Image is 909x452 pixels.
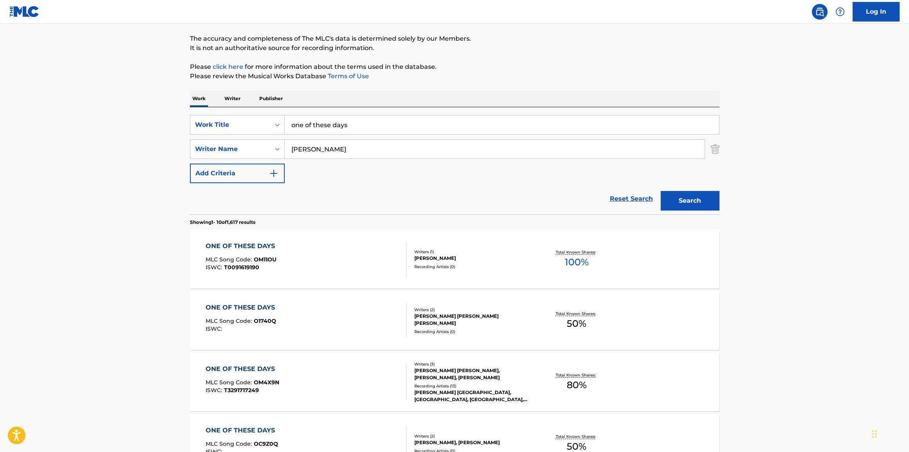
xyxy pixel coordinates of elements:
a: Public Search [812,4,828,20]
div: Help [832,4,848,20]
a: Log In [853,2,900,22]
span: MLC Song Code : [206,256,254,263]
div: Writers ( 2 ) [414,307,533,313]
p: Total Known Shares: [556,249,598,255]
img: search [815,7,824,16]
div: [PERSON_NAME] [414,255,533,262]
a: Terms of Use [326,72,369,80]
div: [PERSON_NAME] [GEOGRAPHIC_DATA], [GEOGRAPHIC_DATA], [GEOGRAPHIC_DATA], [GEOGRAPHIC_DATA], [GEOGRA... [414,389,533,403]
span: MLC Song Code : [206,317,254,324]
div: ONE OF THESE DAYS [206,426,279,435]
span: 50 % [567,317,586,331]
div: ONE OF THESE DAYS [206,241,279,251]
p: The accuracy and completeness of The MLC's data is determined solely by our Members. [190,34,719,43]
p: Writer [222,90,243,107]
div: Writer Name [195,144,266,154]
form: Search Form [190,115,719,214]
span: 100 % [565,255,589,269]
span: T3291717249 [224,387,259,394]
img: Delete Criterion [711,139,719,159]
div: Drag [872,422,877,446]
img: MLC Logo [9,6,40,17]
span: ISWC : [206,325,224,332]
span: ISWC : [206,264,224,271]
div: Writers ( 1 ) [414,249,533,255]
img: help [835,7,845,16]
p: Showing 1 - 10 of 1,617 results [190,219,255,226]
p: It is not an authoritative source for recording information. [190,43,719,53]
a: ONE OF THESE DAYSMLC Song Code:OM11OUISWC:T0091619190Writers (1)[PERSON_NAME]Recording Artists (0... [190,230,719,288]
div: [PERSON_NAME] [PERSON_NAME] [PERSON_NAME] [414,313,533,327]
p: Please review the Musical Works Database [190,72,719,81]
iframe: Chat Widget [870,414,909,452]
div: ONE OF THESE DAYS [206,303,279,312]
a: ONE OF THESE DAYSMLC Song Code:OM4X9NISWC:T3291717249Writers (3)[PERSON_NAME] [PERSON_NAME], [PER... [190,353,719,411]
p: Total Known Shares: [556,311,598,317]
div: Work Title [195,120,266,130]
span: 80 % [567,378,587,392]
p: Please for more information about the terms used in the database. [190,62,719,72]
span: OM11OU [254,256,276,263]
img: 9d2ae6d4665cec9f34b9.svg [269,169,278,178]
span: OC9Z0Q [254,440,278,447]
a: Reset Search [606,190,657,207]
div: ONE OF THESE DAYS [206,364,279,374]
p: Publisher [257,90,285,107]
div: Writers ( 2 ) [414,433,533,439]
button: Search [661,191,719,211]
a: ONE OF THESE DAYSMLC Song Code:O1740QISWC:Writers (2)[PERSON_NAME] [PERSON_NAME] [PERSON_NAME]Rec... [190,291,719,350]
div: [PERSON_NAME] [PERSON_NAME], [PERSON_NAME], [PERSON_NAME] [414,367,533,381]
div: Writers ( 3 ) [414,361,533,367]
div: [PERSON_NAME], [PERSON_NAME] [414,439,533,446]
div: Recording Artists ( 0 ) [414,264,533,270]
span: T0091619190 [224,264,259,271]
p: Total Known Shares: [556,434,598,439]
div: Recording Artists ( 0 ) [414,329,533,335]
button: Add Criteria [190,164,285,183]
p: Work [190,90,208,107]
a: click here [213,63,243,70]
span: ISWC : [206,387,224,394]
p: Total Known Shares: [556,372,598,378]
span: O1740Q [254,317,276,324]
span: OM4X9N [254,379,279,386]
span: MLC Song Code : [206,379,254,386]
span: MLC Song Code : [206,440,254,447]
div: Recording Artists ( 13 ) [414,383,533,389]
